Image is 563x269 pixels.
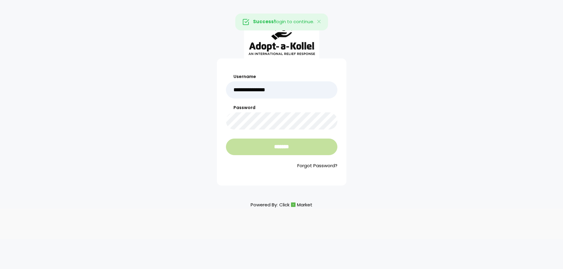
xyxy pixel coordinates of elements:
[226,105,337,111] label: Password
[235,14,328,30] div: login to continue.
[226,162,337,169] a: Forgot Password?
[310,14,328,30] button: Close
[253,18,275,25] strong: Success!
[251,201,312,209] p: Powered By:
[291,202,296,207] img: cm_icon.png
[244,15,319,58] img: aak_logo_sm.jpeg
[279,201,312,209] a: ClickMarket
[226,74,337,80] label: Username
